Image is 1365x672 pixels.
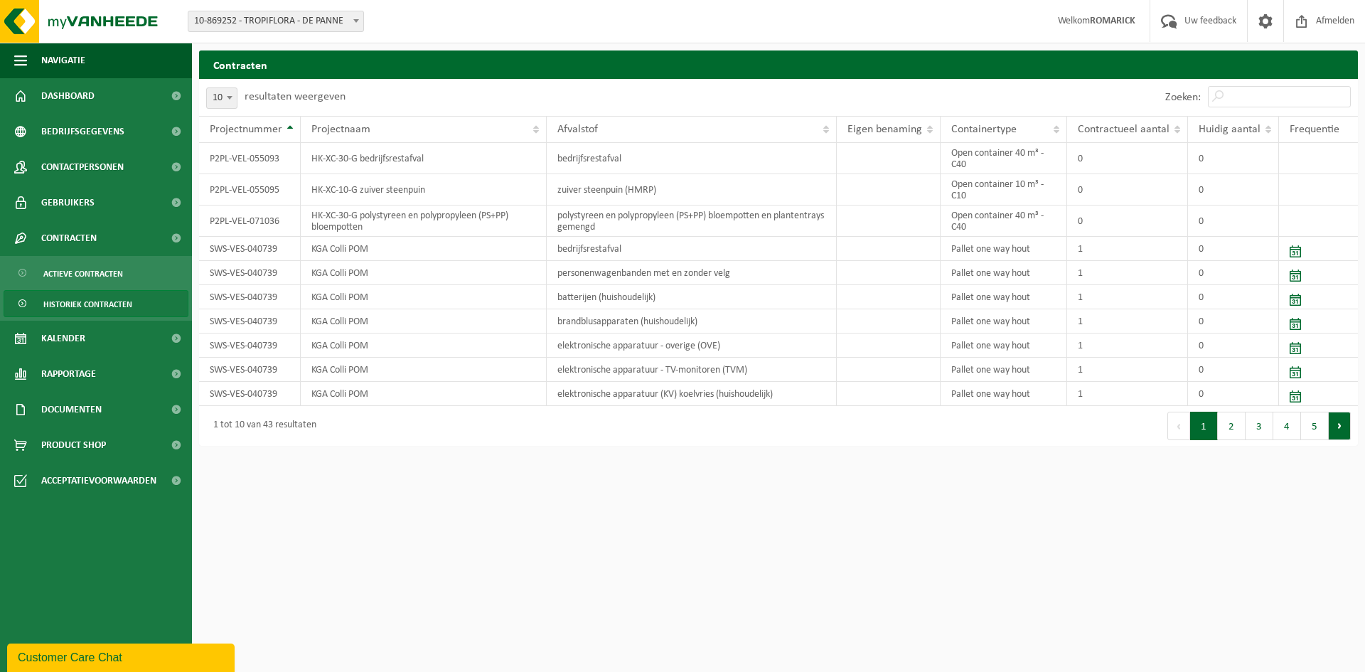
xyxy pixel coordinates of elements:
td: 0 [1188,334,1279,358]
a: Historiek contracten [4,290,188,317]
div: 1 tot 10 van 43 resultaten [206,413,316,439]
td: 0 [1188,382,1279,406]
td: Pallet one way hout [941,334,1067,358]
span: Acceptatievoorwaarden [41,463,156,498]
label: resultaten weergeven [245,91,346,102]
span: Product Shop [41,427,106,463]
td: Pallet one way hout [941,237,1067,261]
span: 10 [207,88,237,108]
span: Frequentie [1290,124,1339,135]
span: Gebruikers [41,185,95,220]
td: bedrijfsrestafval [547,237,837,261]
td: elektronische apparatuur - overige (OVE) [547,334,837,358]
span: Projectnaam [311,124,370,135]
td: SWS-VES-040739 [199,358,301,382]
span: Projectnummer [210,124,282,135]
span: Kalender [41,321,85,356]
td: P2PL-VEL-071036 [199,206,301,237]
td: HK-XC-30-G bedrijfsrestafval [301,143,547,174]
span: Contractueel aantal [1078,124,1169,135]
td: 1 [1067,261,1188,285]
td: 0 [1067,206,1188,237]
td: KGA Colli POM [301,382,547,406]
span: Afvalstof [557,124,598,135]
td: KGA Colli POM [301,309,547,334]
td: 0 [1188,143,1279,174]
td: HK-XC-10-G zuiver steenpuin [301,174,547,206]
td: SWS-VES-040739 [199,334,301,358]
td: Pallet one way hout [941,309,1067,334]
span: Documenten [41,392,102,427]
span: Dashboard [41,78,95,114]
span: Contracten [41,220,97,256]
td: 0 [1188,174,1279,206]
td: elektronische apparatuur (KV) koelvries (huishoudelijk) [547,382,837,406]
td: KGA Colli POM [301,334,547,358]
span: Eigen benaming [847,124,922,135]
span: 10 [206,87,237,109]
button: 4 [1273,412,1301,440]
button: 3 [1246,412,1273,440]
td: SWS-VES-040739 [199,309,301,334]
td: 0 [1188,285,1279,309]
td: 1 [1067,382,1188,406]
td: Pallet one way hout [941,382,1067,406]
td: batterijen (huishoudelijk) [547,285,837,309]
td: 0 [1067,143,1188,174]
td: KGA Colli POM [301,285,547,309]
td: P2PL-VEL-055093 [199,143,301,174]
button: Next [1329,412,1351,440]
iframe: chat widget [7,641,237,672]
td: elektronische apparatuur - TV-monitoren (TVM) [547,358,837,382]
td: 0 [1188,309,1279,334]
td: 1 [1067,309,1188,334]
button: 1 [1190,412,1218,440]
h2: Contracten [199,50,1358,78]
span: 10-869252 - TROPIFLORA - DE PANNE [188,11,363,31]
strong: ROMARICK [1090,16,1135,26]
td: SWS-VES-040739 [199,237,301,261]
td: HK-XC-30-G polystyreen en polypropyleen (PS+PP) bloempotten [301,206,547,237]
td: 1 [1067,237,1188,261]
td: Pallet one way hout [941,261,1067,285]
td: zuiver steenpuin (HMRP) [547,174,837,206]
td: KGA Colli POM [301,261,547,285]
td: Pallet one way hout [941,285,1067,309]
td: 1 [1067,334,1188,358]
span: Actieve contracten [43,260,123,287]
span: Navigatie [41,43,85,78]
td: KGA Colli POM [301,358,547,382]
button: 2 [1218,412,1246,440]
span: 10-869252 - TROPIFLORA - DE PANNE [188,11,364,32]
td: SWS-VES-040739 [199,261,301,285]
span: Huidig aantal [1199,124,1260,135]
span: Historiek contracten [43,291,132,318]
span: Rapportage [41,356,96,392]
td: 0 [1188,358,1279,382]
span: Contactpersonen [41,149,124,185]
a: Actieve contracten [4,260,188,287]
td: Open container 10 m³ - C10 [941,174,1067,206]
td: Open container 40 m³ - C40 [941,206,1067,237]
span: Containertype [951,124,1017,135]
td: KGA Colli POM [301,237,547,261]
td: bedrijfsrestafval [547,143,837,174]
td: SWS-VES-040739 [199,285,301,309]
td: personenwagenbanden met en zonder velg [547,261,837,285]
button: 5 [1301,412,1329,440]
span: Bedrijfsgegevens [41,114,124,149]
td: SWS-VES-040739 [199,382,301,406]
td: Open container 40 m³ - C40 [941,143,1067,174]
td: polystyreen en polypropyleen (PS+PP) bloempotten en plantentrays gemengd [547,206,837,237]
td: 0 [1188,206,1279,237]
td: 0 [1188,237,1279,261]
td: P2PL-VEL-055095 [199,174,301,206]
td: 0 [1067,174,1188,206]
td: 1 [1067,285,1188,309]
button: Previous [1167,412,1190,440]
td: brandblusapparaten (huishoudelijk) [547,309,837,334]
td: 1 [1067,358,1188,382]
td: 0 [1188,261,1279,285]
label: Zoeken: [1165,92,1201,103]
